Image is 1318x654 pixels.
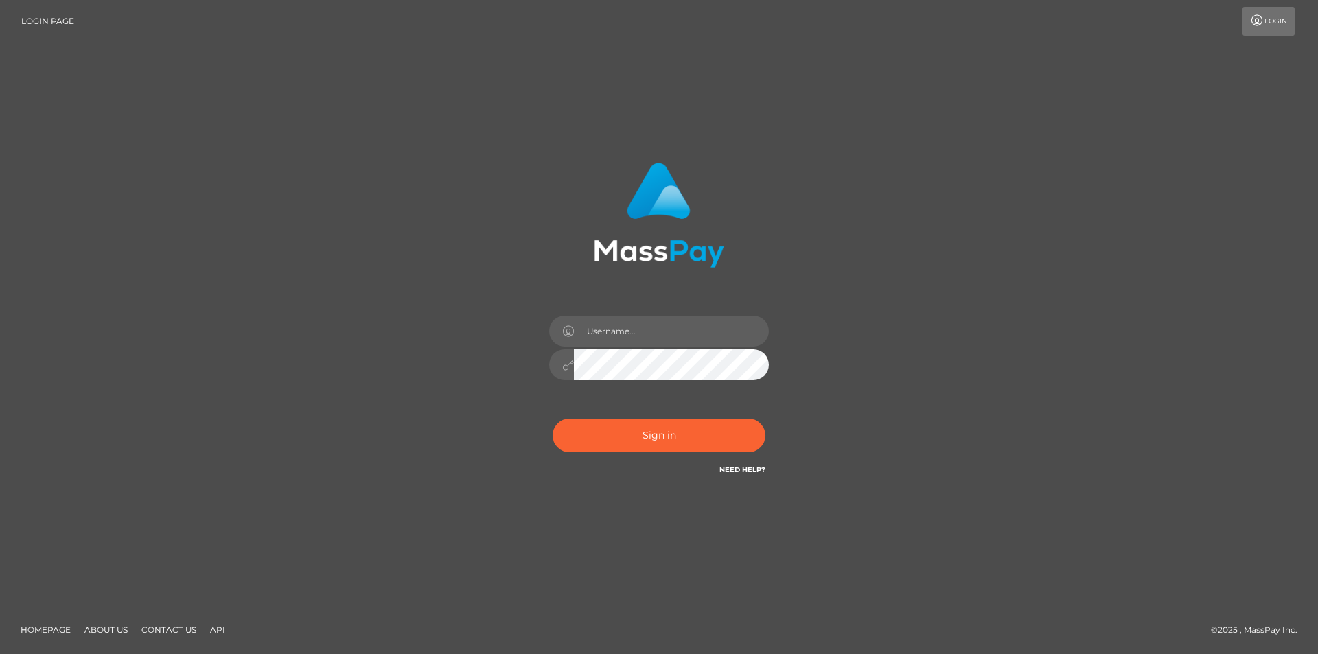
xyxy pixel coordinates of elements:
a: Login Page [21,7,74,36]
input: Username... [574,316,769,347]
a: Login [1242,7,1295,36]
a: Need Help? [719,465,765,474]
a: Homepage [15,619,76,640]
div: © 2025 , MassPay Inc. [1211,622,1308,638]
button: Sign in [553,419,765,452]
a: API [205,619,231,640]
img: MassPay Login [594,163,724,268]
a: Contact Us [136,619,202,640]
a: About Us [79,619,133,640]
